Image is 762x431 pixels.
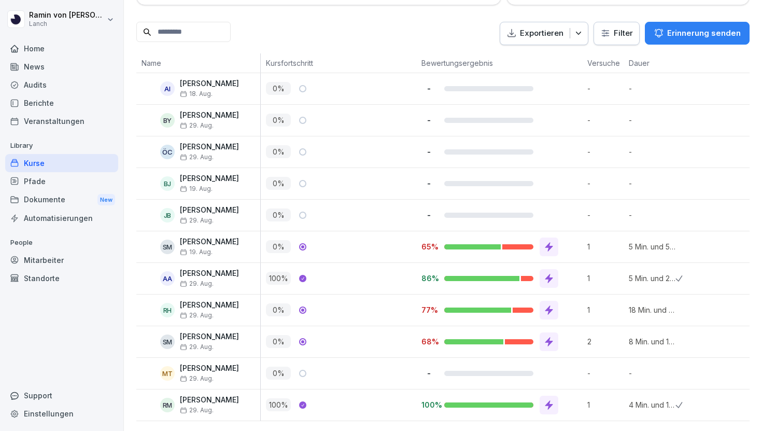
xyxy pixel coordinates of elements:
a: Veranstaltungen [5,112,118,130]
span: 18. Aug. [180,90,213,98]
div: Kurse [5,154,118,172]
p: 1 [587,304,624,315]
div: SM [160,240,175,254]
p: - [587,178,624,189]
p: Exportieren [520,27,563,39]
span: 29. Aug. [180,343,214,351]
p: - [421,368,436,378]
p: - [421,115,436,125]
span: 19. Aug. [180,185,213,192]
div: RM [160,398,175,412]
p: [PERSON_NAME] [180,301,239,310]
p: 100 % [266,398,291,411]
p: Ramin von [PERSON_NAME] [29,11,105,20]
p: [PERSON_NAME] [180,79,239,88]
a: Audits [5,76,118,94]
p: - [629,146,675,157]
p: [PERSON_NAME] [180,206,239,215]
p: Kursfortschritt [266,58,411,68]
p: 0 % [266,114,291,127]
p: [PERSON_NAME] [180,396,239,405]
p: 1 [587,399,624,410]
p: - [629,83,675,94]
p: 65% [421,242,436,252]
div: Pfade [5,172,118,190]
span: 29. Aug. [180,122,214,129]
span: 29. Aug. [180,407,214,414]
p: [PERSON_NAME] [180,364,239,373]
div: Dokumente [5,190,118,210]
p: - [421,210,436,220]
p: Name [142,58,255,68]
p: - [587,146,624,157]
p: Dauer [629,58,670,68]
button: Exportieren [500,22,588,45]
div: New [97,194,115,206]
p: - [587,83,624,94]
div: Standorte [5,269,118,287]
span: 19. Aug. [180,248,213,256]
p: 5 Min. und 28 Sek. [629,273,675,284]
div: SM [160,335,175,349]
p: 0 % [266,145,291,158]
p: Lanch [29,20,105,27]
p: [PERSON_NAME] [180,143,239,151]
a: DokumenteNew [5,190,118,210]
a: News [5,58,118,76]
div: Support [5,386,118,405]
p: Library [5,137,118,154]
p: [PERSON_NAME] [180,269,239,278]
p: 77% [421,305,436,315]
div: MT [160,366,175,381]
a: Home [5,39,118,58]
p: 100 % [266,272,291,285]
p: [PERSON_NAME] [180,174,239,183]
p: 18 Min. und 50 Sek. [629,304,675,315]
p: 2 [587,336,624,347]
p: 68% [421,337,436,346]
span: 29. Aug. [180,154,214,161]
p: Versuche [587,58,618,68]
p: Erinnerung senden [667,27,741,39]
p: 1 [587,273,624,284]
p: [PERSON_NAME] [180,332,239,341]
div: AI [160,81,175,96]
div: AA [160,271,175,286]
p: - [421,84,436,93]
p: 4 Min. und 19 Sek. [629,399,675,410]
p: 1 [587,241,624,252]
p: - [587,210,624,220]
a: Mitarbeiter [5,251,118,269]
p: 100% [421,400,436,410]
div: Automatisierungen [5,209,118,227]
span: 29. Aug. [180,312,214,319]
div: ÖC [160,145,175,159]
div: BJ [160,176,175,191]
p: - [629,178,675,189]
p: 0 % [266,335,291,348]
p: 0 % [266,82,291,95]
p: People [5,234,118,251]
p: 8 Min. und 19 Sek. [629,336,675,347]
p: 5 Min. und 56 Sek. [629,241,675,252]
p: - [629,368,675,379]
p: - [587,115,624,126]
a: Berichte [5,94,118,112]
p: - [421,178,436,188]
p: - [421,147,436,157]
p: 86% [421,273,436,283]
span: 29. Aug. [180,217,214,224]
p: [PERSON_NAME] [180,111,239,120]
p: 0 % [266,177,291,190]
p: 0 % [266,208,291,221]
p: - [629,210,675,220]
p: 0 % [266,367,291,380]
div: Filter [600,28,633,38]
div: BY [160,113,175,128]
